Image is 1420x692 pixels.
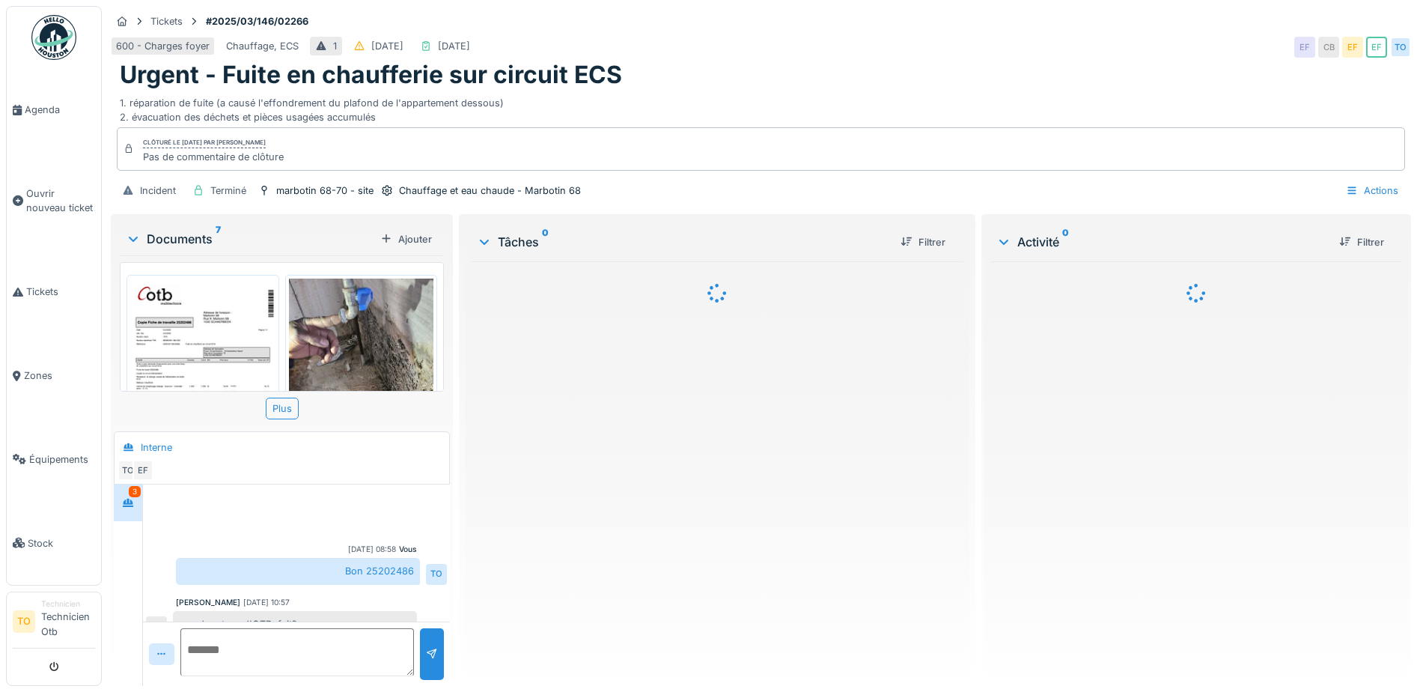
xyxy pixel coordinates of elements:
[24,368,95,383] span: Zones
[132,460,153,481] div: EF
[120,90,1402,124] div: 1. réparation de fuite (a causé l'effondrement du plafond de l'appartement dessous) 2. évacuation...
[1062,233,1069,251] sup: 0
[1390,37,1411,58] div: TO
[7,68,101,152] a: Agenda
[7,417,101,501] a: Équipements
[226,39,299,53] div: Chauffage, ECS
[7,501,101,585] a: Stock
[1294,37,1315,58] div: EF
[29,452,95,467] span: Équipements
[243,597,290,608] div: [DATE] 10:57
[399,544,417,555] div: Vous
[13,610,35,633] li: TO
[1333,232,1390,252] div: Filtrer
[895,232,951,252] div: Filtrer
[25,103,95,117] span: Agenda
[141,440,172,455] div: Interne
[1342,37,1363,58] div: EF
[31,15,76,60] img: Badge_color-CXgf-gQk.svg
[7,334,101,418] a: Zones
[13,598,95,649] a: TO TechnicienTechnicien Otb
[150,14,183,28] div: Tickets
[276,183,374,198] div: marbotin 68-70 - site
[28,536,95,550] span: Stock
[173,611,417,637] div: pas de retour d'OTB: fait?
[143,138,266,148] div: Clôturé le [DATE] par [PERSON_NAME]
[26,285,95,299] span: Tickets
[116,39,210,53] div: 600 - Charges foyer
[146,616,167,637] div: EF
[176,558,420,584] div: Bon 25202486
[129,486,141,497] div: 3
[438,39,470,53] div: [DATE]
[542,233,549,251] sup: 0
[210,183,246,198] div: Terminé
[477,233,889,251] div: Tâches
[118,460,138,481] div: TO
[374,229,438,249] div: Ajouter
[7,152,101,250] a: Ouvrir nouveau ticket
[1339,180,1405,201] div: Actions
[399,183,581,198] div: Chauffage et eau chaude - Marbotin 68
[126,230,374,248] div: Documents
[371,39,403,53] div: [DATE]
[120,61,622,89] h1: Urgent - Fuite en chaufferie sur circuit ECS
[289,279,434,536] img: lvra8jfcuwmcize354apjqx5r5dg
[140,183,176,198] div: Incident
[348,544,396,555] div: [DATE] 08:58
[1318,37,1339,58] div: CB
[176,597,240,608] div: [PERSON_NAME]
[996,233,1327,251] div: Activité
[130,279,275,484] img: 73r1j0py2cgk11ybpo68fqtn5y2p
[7,250,101,334] a: Tickets
[266,398,299,419] div: Plus
[1366,37,1387,58] div: EF
[200,14,314,28] strong: #2025/03/146/02266
[26,186,95,215] span: Ouvrir nouveau ticket
[41,598,95,610] div: Technicien
[41,598,95,645] li: Technicien Otb
[333,39,337,53] div: 1
[216,230,221,248] sup: 7
[426,564,447,585] div: TO
[143,150,284,164] div: Pas de commentaire de clôture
